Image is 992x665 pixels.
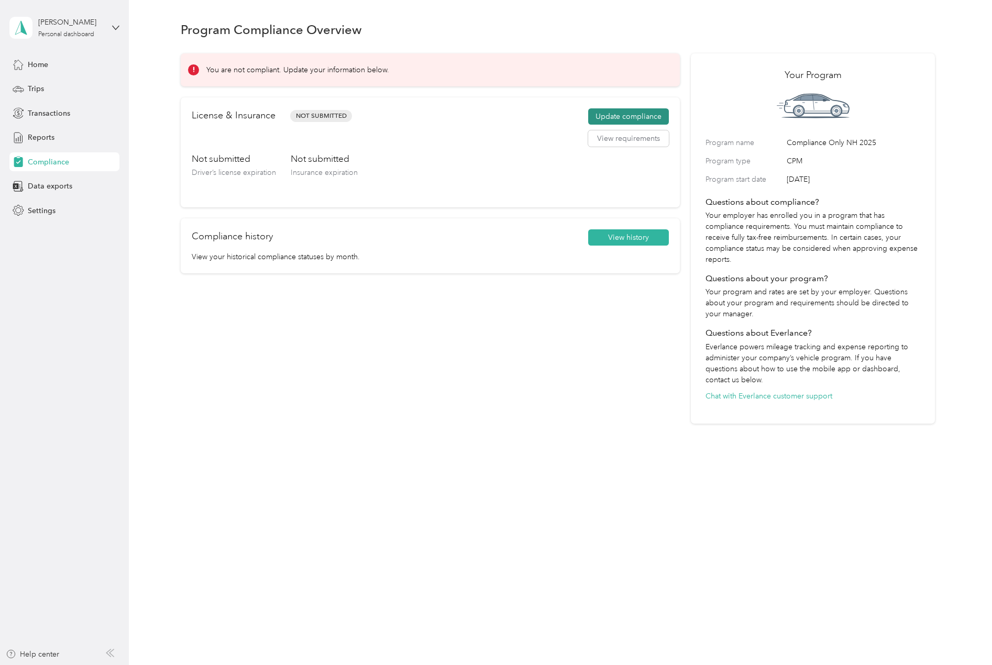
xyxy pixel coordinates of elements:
span: Driver’s license expiration [192,168,276,177]
h1: Program Compliance Overview [181,24,362,35]
h4: Questions about your program? [706,272,920,285]
p: Your program and rates are set by your employer. Questions about your program and requirements sh... [706,286,920,319]
iframe: Everlance-gr Chat Button Frame [933,606,992,665]
p: Everlance powers mileage tracking and expense reporting to administer your company’s vehicle prog... [706,341,920,385]
span: CPM [787,156,920,167]
h2: Your Program [706,68,920,82]
p: View your historical compliance statuses by month. [192,251,669,262]
div: Personal dashboard [38,31,94,38]
button: View history [588,229,669,246]
button: View requirements [588,130,669,147]
span: Data exports [28,181,72,192]
div: [PERSON_NAME] [38,17,104,28]
h4: Questions about Everlance? [706,327,920,339]
span: Home [28,59,48,70]
span: Not Submitted [290,110,352,122]
label: Program name [706,137,783,148]
p: Your employer has enrolled you in a program that has compliance requirements. You must maintain c... [706,210,920,265]
label: Program type [706,156,783,167]
button: Help center [6,649,59,660]
label: Program start date [706,174,783,185]
span: Transactions [28,108,70,119]
h3: Not submitted [192,152,276,165]
span: Compliance Only NH 2025 [787,137,920,148]
p: You are not compliant. Update your information below. [206,64,389,75]
span: Settings [28,205,56,216]
h2: Compliance history [192,229,273,243]
span: Insurance expiration [291,168,358,177]
span: Compliance [28,157,69,168]
h4: Questions about compliance? [706,196,920,208]
span: Reports [28,132,54,143]
span: Trips [28,83,44,94]
h2: License & Insurance [192,108,275,123]
button: Update compliance [588,108,669,125]
h3: Not submitted [291,152,358,165]
button: Chat with Everlance customer support [706,391,832,402]
span: [DATE] [787,174,920,185]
